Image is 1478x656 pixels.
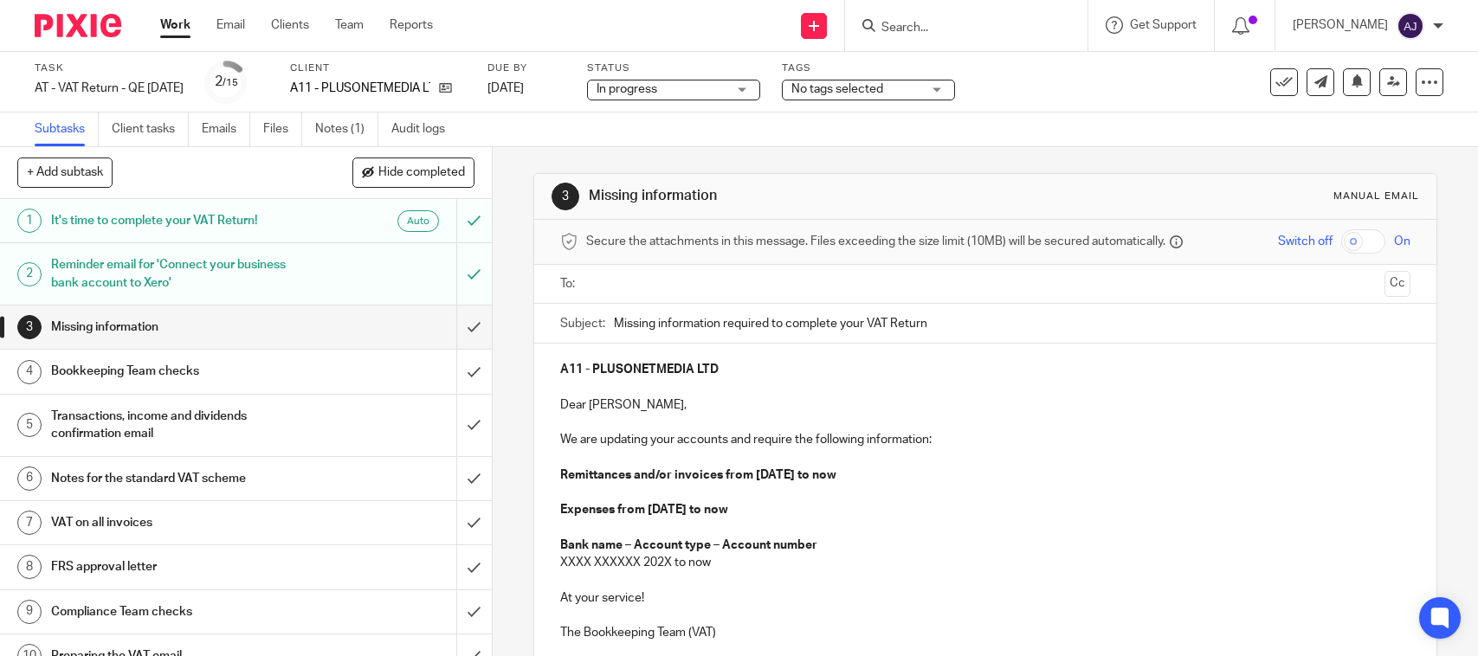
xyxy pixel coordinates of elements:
[560,554,1410,571] p: XXXX XXXXXX 202X to now
[35,80,184,97] div: AT - VAT Return - QE [DATE]
[17,315,42,339] div: 3
[552,183,579,210] div: 3
[586,233,1165,250] span: Secure the attachments in this message. Files exceeding the size limit (10MB) will be secured aut...
[51,466,310,492] h1: Notes for the standard VAT scheme
[597,83,657,95] span: In progress
[51,403,310,447] h1: Transactions, income and dividends confirmation email
[35,61,184,75] label: Task
[17,360,42,384] div: 4
[51,554,310,580] h1: FRS approval letter
[216,16,245,34] a: Email
[1397,12,1424,40] img: svg%3E
[51,510,310,536] h1: VAT on all invoices
[51,314,310,340] h1: Missing information
[290,61,466,75] label: Client
[223,78,238,87] small: /15
[35,113,99,146] a: Subtasks
[391,113,458,146] a: Audit logs
[560,504,728,516] strong: Expenses from [DATE] to now
[51,208,310,234] h1: It's time to complete your VAT Return!
[1130,19,1197,31] span: Get Support
[51,358,310,384] h1: Bookkeeping Team checks
[290,80,430,97] p: A11 - PLUSONETMEDIA LTD
[397,210,439,232] div: Auto
[17,511,42,535] div: 7
[487,61,565,75] label: Due by
[17,555,42,579] div: 8
[560,539,817,551] strong: Bank name – Account type – Account number
[17,209,42,233] div: 1
[112,113,189,146] a: Client tasks
[390,16,433,34] a: Reports
[35,80,184,97] div: AT - VAT Return - QE 31-07-2025
[17,262,42,286] div: 2
[560,363,719,376] strong: A11 - PLUSONETMEDIA LTD
[560,275,579,293] label: To:
[560,431,1410,448] p: We are updating your accounts and require the following information:
[160,16,190,34] a: Work
[263,113,302,146] a: Files
[791,83,883,95] span: No tags selected
[560,624,1410,641] p: The Bookkeeping Team (VAT)
[51,599,310,625] h1: Compliance Team checks
[560,469,836,481] strong: Remittances and/or invoices from [DATE] to now
[378,166,465,180] span: Hide completed
[271,16,309,34] a: Clients
[51,252,310,296] h1: Reminder email for 'Connect your business bank account to Xero'
[17,413,42,437] div: 5
[215,72,238,92] div: 2
[1384,271,1410,297] button: Cc
[880,21,1036,36] input: Search
[560,589,1410,607] p: At your service!
[17,600,42,624] div: 9
[352,158,474,187] button: Hide completed
[17,466,42,491] div: 6
[202,113,250,146] a: Emails
[1333,190,1419,203] div: Manual email
[589,187,1023,205] h1: Missing information
[35,14,121,37] img: Pixie
[487,82,524,94] span: [DATE]
[560,315,605,332] label: Subject:
[1394,233,1410,250] span: On
[782,61,955,75] label: Tags
[560,396,1410,414] p: Dear [PERSON_NAME],
[335,16,364,34] a: Team
[17,158,113,187] button: + Add subtask
[587,61,760,75] label: Status
[1278,233,1333,250] span: Switch off
[1293,16,1388,34] p: [PERSON_NAME]
[315,113,378,146] a: Notes (1)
